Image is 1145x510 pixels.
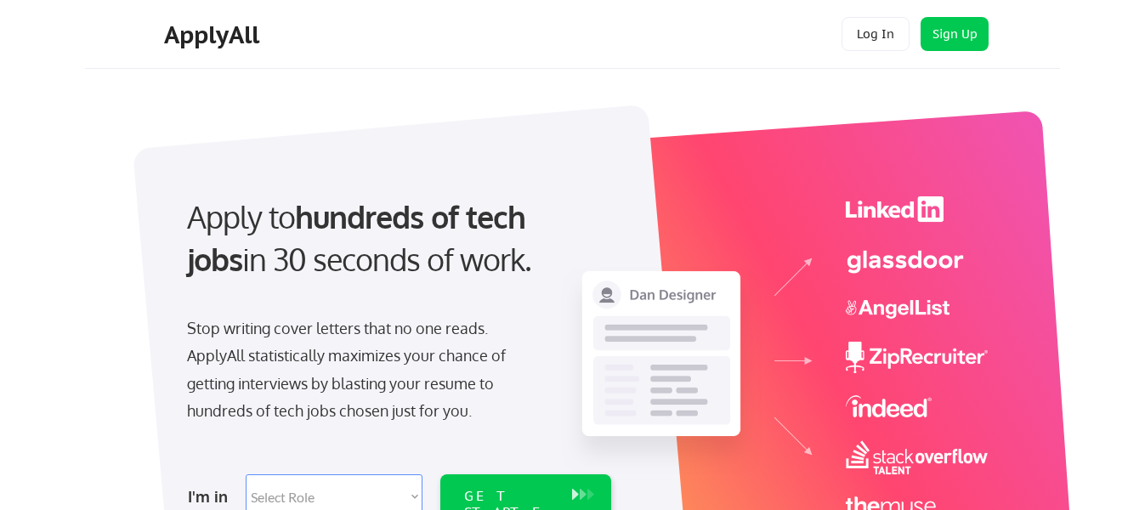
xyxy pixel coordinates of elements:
button: Log In [842,17,910,51]
div: I'm in [188,483,235,510]
strong: hundreds of tech jobs [187,197,533,278]
button: Sign Up [921,17,989,51]
div: Apply to in 30 seconds of work. [187,195,604,281]
div: ApplyAll [164,20,264,49]
div: Stop writing cover letters that no one reads. ApplyAll statistically maximizes your chance of get... [187,314,536,425]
